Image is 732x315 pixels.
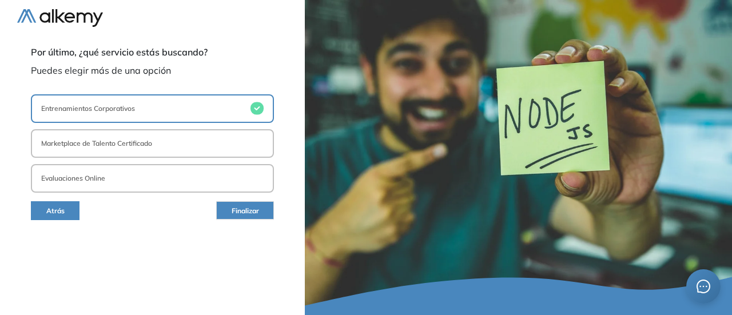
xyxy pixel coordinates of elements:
button: Marketplace de Talento Certificado [31,129,274,158]
span: Finalizar [232,206,259,217]
p: Marketplace de Talento Certificado [41,138,152,149]
button: Finalizar [216,201,274,220]
p: Entrenamientos Corporativos [41,103,135,114]
span: Por último, ¿qué servicio estás buscando? [31,45,274,59]
button: Evaluaciones Online [31,164,274,193]
span: message [697,280,710,293]
button: Entrenamientos Corporativos [31,94,274,123]
button: Atrás [31,201,79,220]
p: Evaluaciones Online [41,173,105,184]
span: Puedes elegir más de una opción [31,63,274,77]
